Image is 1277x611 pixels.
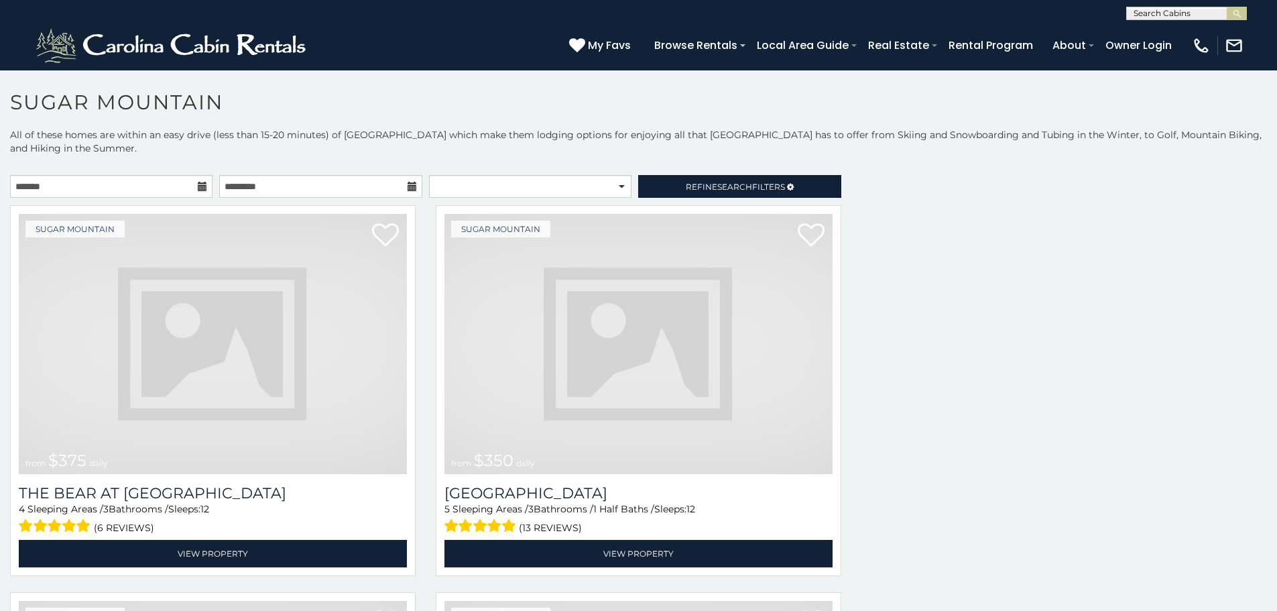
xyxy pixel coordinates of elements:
[19,503,25,515] span: 4
[593,503,654,515] span: 1 Half Baths /
[34,25,312,66] img: White-1-2.png
[200,503,209,515] span: 12
[94,519,154,537] span: (6 reviews)
[474,451,513,470] span: $350
[528,503,534,515] span: 3
[444,502,833,537] div: Sleeping Areas / Bathrooms / Sleeps:
[1225,36,1243,55] img: mail-regular-white.png
[444,214,833,474] img: dummy-image.jpg
[861,34,936,57] a: Real Estate
[25,221,125,237] a: Sugar Mountain
[451,458,471,468] span: from
[19,214,407,474] img: dummy-image.jpg
[717,182,752,192] span: Search
[1046,34,1093,57] a: About
[750,34,855,57] a: Local Area Guide
[48,451,86,470] span: $375
[103,503,109,515] span: 3
[444,540,833,567] a: View Property
[444,484,833,502] a: [GEOGRAPHIC_DATA]
[686,182,785,192] span: Refine Filters
[1192,36,1211,55] img: phone-regular-white.png
[19,484,407,502] h3: The Bear At Sugar Mountain
[648,34,744,57] a: Browse Rentals
[942,34,1040,57] a: Rental Program
[444,484,833,502] h3: Grouse Moor Lodge
[89,458,108,468] span: daily
[372,222,399,250] a: Add to favorites
[19,214,407,474] a: from $375 daily
[588,37,631,54] span: My Favs
[519,519,582,537] span: (13 reviews)
[19,484,407,502] a: The Bear At [GEOGRAPHIC_DATA]
[444,214,833,474] a: from $350 daily
[569,37,634,54] a: My Favs
[19,502,407,537] div: Sleeping Areas / Bathrooms / Sleeps:
[451,221,550,237] a: Sugar Mountain
[25,458,46,468] span: from
[516,458,535,468] span: daily
[444,503,450,515] span: 5
[686,503,695,515] span: 12
[1099,34,1178,57] a: Owner Login
[19,540,407,567] a: View Property
[638,175,841,198] a: RefineSearchFilters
